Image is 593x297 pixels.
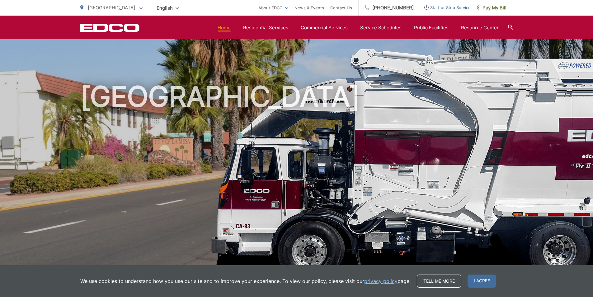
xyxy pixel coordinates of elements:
a: Residential Services [243,24,288,31]
span: Pay My Bill [477,4,506,12]
a: News & Events [294,4,324,12]
a: Commercial Services [301,24,348,31]
a: Tell me more [417,275,461,288]
span: [GEOGRAPHIC_DATA] [88,5,135,11]
h1: [GEOGRAPHIC_DATA] [80,81,513,278]
a: Contact Us [330,4,352,12]
p: We use cookies to understand how you use our site and to improve your experience. To view our pol... [80,277,411,285]
a: privacy policy [364,277,398,285]
a: Service Schedules [360,24,402,31]
a: EDCD logo. Return to the homepage. [80,23,139,32]
a: Resource Center [461,24,499,31]
span: I agree [468,275,496,288]
a: Home [218,24,231,31]
span: English [152,2,183,13]
a: Public Facilities [414,24,449,31]
a: About EDCO [258,4,288,12]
